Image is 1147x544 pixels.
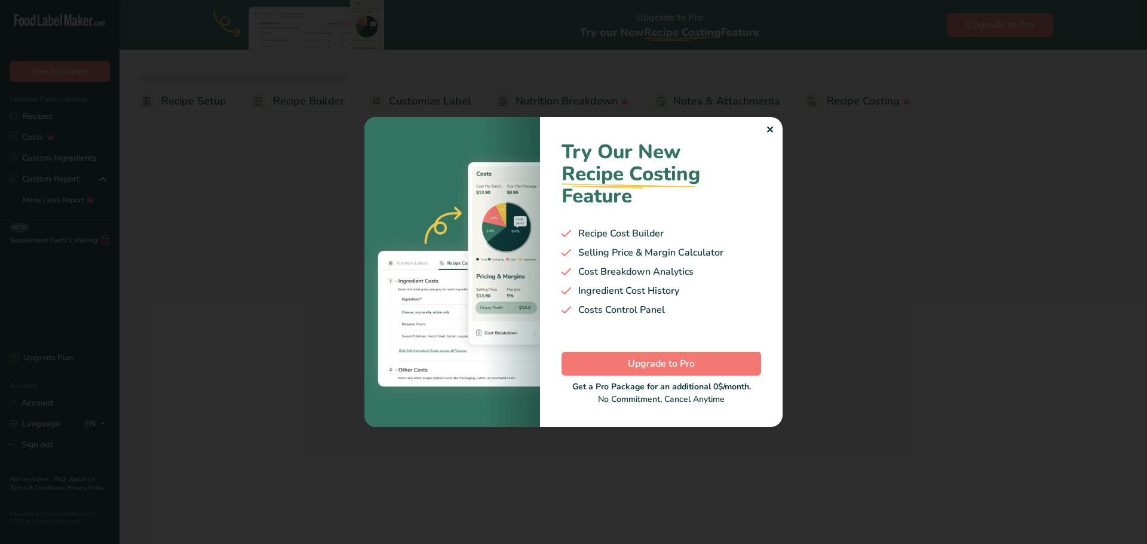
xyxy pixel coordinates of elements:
[562,226,761,241] div: Recipe Cost Builder
[562,141,761,207] h1: Try Our New Feature
[562,380,761,405] div: No Commitment, Cancel Anytime
[562,161,700,188] span: Recipe Costing
[364,117,540,426] img: costing-image-1.bb94421.webp
[562,380,761,393] div: Get a Pro Package for an additional 0$/month.
[628,356,695,371] span: Upgrade to Pro
[562,284,761,298] div: Ingredient Cost History
[562,303,761,317] div: Costs Control Panel
[562,245,761,260] div: Selling Price & Margin Calculator
[766,123,774,137] div: ✕
[562,352,761,376] button: Upgrade to Pro
[562,265,761,279] div: Cost Breakdown Analytics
